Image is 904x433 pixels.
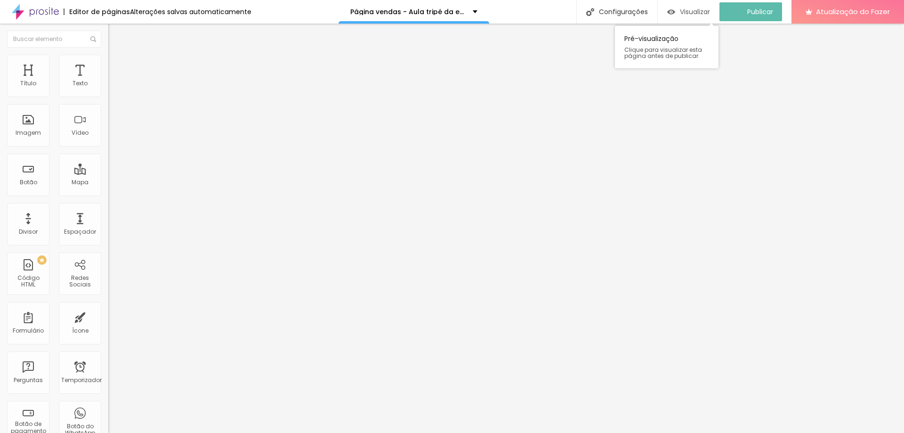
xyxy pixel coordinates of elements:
[599,7,648,16] font: Configurações
[667,8,675,16] img: view-1.svg
[816,7,890,16] font: Atualização do Fazer
[350,7,495,16] font: Página vendas - Aula tripé da experiência
[13,327,44,335] font: Formulário
[20,178,37,186] font: Botão
[17,274,40,288] font: Código HTML
[69,274,91,288] font: Redes Sociais
[20,79,36,87] font: Título
[72,178,89,186] font: Mapa
[624,46,702,60] font: Clique para visualizar esta página antes de publicar.
[586,8,594,16] img: Ícone
[719,2,782,21] button: Publicar
[73,79,88,87] font: Texto
[64,228,96,236] font: Espaçador
[130,7,251,16] font: Alterações salvas automaticamente
[7,31,101,48] input: Buscar elemento
[69,7,130,16] font: Editor de páginas
[72,129,89,137] font: Vídeo
[72,327,89,335] font: Ícone
[658,2,719,21] button: Visualizar
[16,129,41,137] font: Imagem
[19,228,38,236] font: Divisor
[61,376,102,384] font: Temporizador
[624,34,678,43] font: Pré-visualização
[14,376,43,384] font: Perguntas
[90,36,96,42] img: Ícone
[747,7,773,16] font: Publicar
[680,7,710,16] font: Visualizar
